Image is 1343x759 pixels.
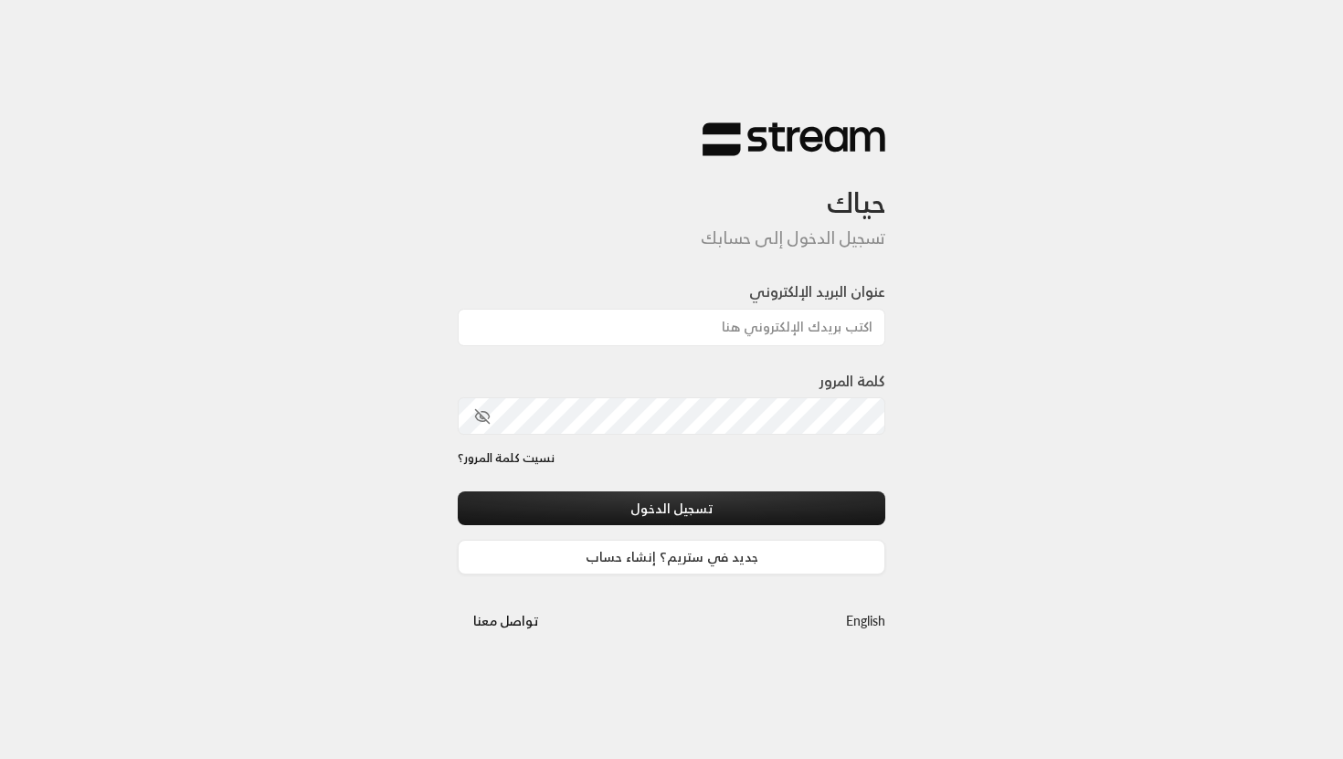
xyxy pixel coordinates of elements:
button: تواصل معنا [458,604,554,638]
label: عنوان البريد الإلكتروني [749,280,885,302]
button: تسجيل الدخول [458,491,885,525]
label: كلمة المرور [820,370,885,392]
img: Stream Logo [703,121,885,157]
a: English [846,604,885,638]
a: نسيت كلمة المرور؟ [458,449,555,468]
h5: تسجيل الدخول إلى حسابك [458,228,885,248]
a: تواصل معنا [458,609,554,632]
button: toggle password visibility [467,401,498,432]
input: اكتب بريدك الإلكتروني هنا [458,309,885,346]
a: جديد في ستريم؟ إنشاء حساب [458,540,885,574]
h3: حياك [458,157,885,220]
